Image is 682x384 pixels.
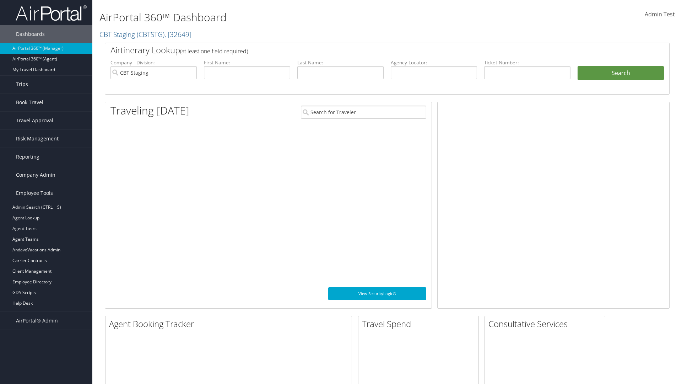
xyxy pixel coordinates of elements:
span: Employee Tools [16,184,53,202]
h2: Agent Booking Tracker [109,318,352,330]
a: CBT Staging [99,30,191,39]
h2: Consultative Services [488,318,605,330]
span: Company Admin [16,166,55,184]
h1: Traveling [DATE] [110,103,189,118]
span: AirPortal® Admin [16,312,58,330]
a: View SecurityLogic® [328,287,426,300]
button: Search [578,66,664,80]
span: , [ 32649 ] [164,30,191,39]
label: Agency Locator: [391,59,477,66]
span: Admin Test [645,10,675,18]
span: ( CBTSTG ) [137,30,164,39]
label: First Name: [204,59,290,66]
label: Company - Division: [110,59,197,66]
img: airportal-logo.png [16,5,87,21]
span: Book Travel [16,94,43,111]
span: Reporting [16,148,39,166]
a: Admin Test [645,4,675,26]
input: Search for Traveler [301,106,426,119]
label: Ticket Number: [484,59,570,66]
label: Last Name: [297,59,384,66]
span: Risk Management [16,130,59,148]
span: (at least one field required) [180,47,248,55]
h1: AirPortal 360™ Dashboard [99,10,483,25]
h2: Airtinerary Lookup [110,44,617,56]
span: Dashboards [16,25,45,43]
h2: Travel Spend [362,318,478,330]
span: Travel Approval [16,112,53,129]
span: Trips [16,75,28,93]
